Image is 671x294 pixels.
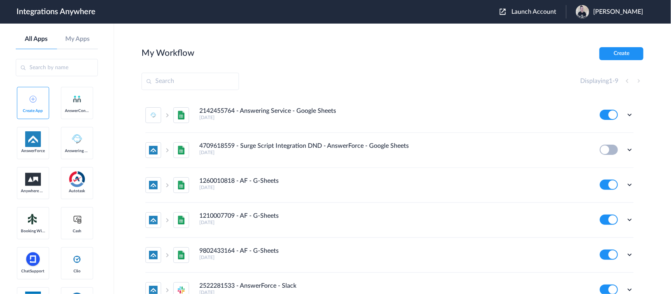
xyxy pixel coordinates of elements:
[69,171,85,187] img: autotask.png
[199,255,589,260] h5: [DATE]
[65,269,89,274] span: Clio
[21,189,45,193] span: Anywhere Works
[25,131,41,147] img: af-app-logo.svg
[199,212,279,220] h4: 1210007709 - AF - G-Sheets
[599,47,643,60] button: Create
[17,7,96,17] h1: Integrations Anywhere
[29,96,37,103] img: add-icon.svg
[500,9,506,15] img: launch-acct-icon.svg
[21,149,45,153] span: AnswerForce
[199,177,279,185] h4: 1260010818 - AF - G-Sheets
[65,108,89,113] span: AnswerConnect
[21,269,45,274] span: ChatSupport
[615,78,618,84] span: 9
[25,252,41,267] img: chatsupport-icon.svg
[65,149,89,153] span: Answering Service
[16,35,57,43] a: All Apps
[199,142,409,150] h4: 4709618559 - Surge Script Integration DND - AnswerForce - Google Sheets
[142,48,194,58] h2: My Workflow
[25,212,41,226] img: Setmore_Logo.svg
[199,220,589,225] h5: [DATE]
[576,5,589,18] img: copy-1-7-trees-planted-profile-frame-template.png
[57,35,98,43] a: My Apps
[16,59,98,76] input: Search by name
[65,229,89,233] span: Cash
[580,77,618,85] h4: Displaying -
[65,189,89,193] span: Autotask
[609,78,612,84] span: 1
[142,73,239,90] input: Search
[199,282,296,290] h4: 2522281533 - AnswerForce - Slack
[69,131,85,147] img: Answering_service.png
[511,9,556,15] span: Launch Account
[25,173,41,186] img: aww.png
[199,185,589,190] h5: [DATE]
[21,108,45,113] span: Create App
[72,255,82,264] img: clio-logo.svg
[500,8,566,16] button: Launch Account
[199,150,589,155] h5: [DATE]
[199,115,589,120] h5: [DATE]
[593,8,643,16] span: [PERSON_NAME]
[199,247,279,255] h4: 9802433164 - AF - G-Sheets
[199,107,336,115] h4: 2142455764 - Answering Service - Google Sheets
[72,94,82,104] img: answerconnect-logo.svg
[21,229,45,233] span: Booking Widget
[72,215,82,224] img: cash-logo.svg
